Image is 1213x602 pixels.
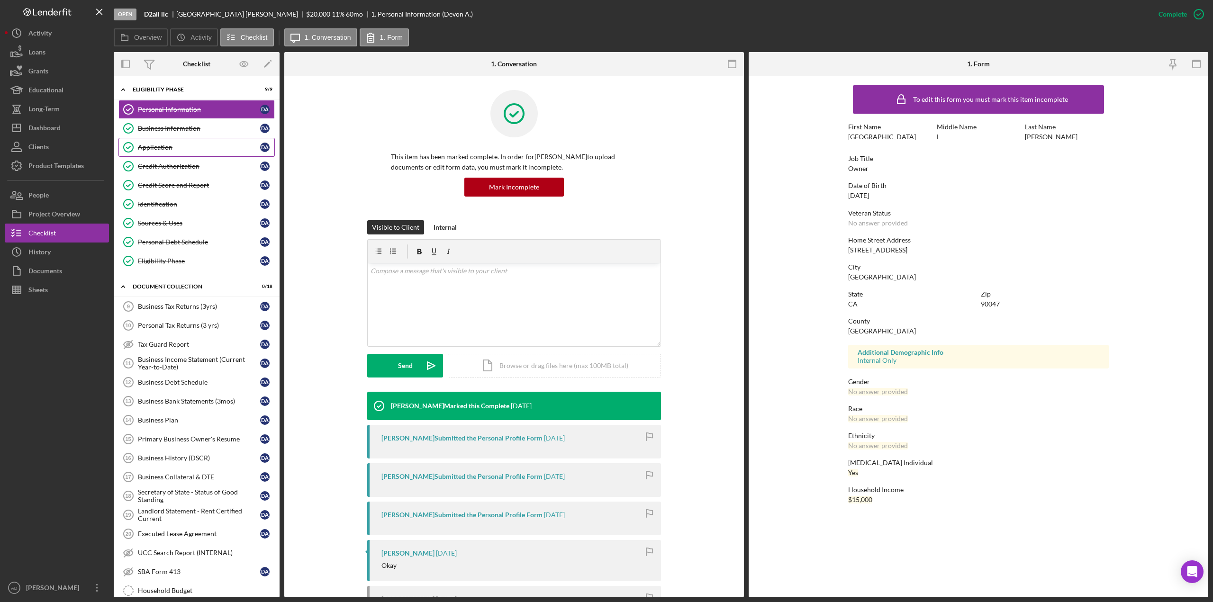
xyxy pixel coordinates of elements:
[5,137,109,156] button: Clients
[260,472,270,482] div: D A
[848,405,1109,413] div: Race
[5,205,109,224] button: Project Overview
[260,321,270,330] div: D A
[125,360,131,366] tspan: 11
[138,454,260,462] div: Business History (DSCR)
[125,512,131,518] tspan: 19
[260,491,270,501] div: D A
[848,317,1109,325] div: County
[138,200,260,208] div: Identification
[260,434,270,444] div: D A
[138,181,260,189] div: Credit Score and Report
[381,511,543,519] div: [PERSON_NAME] Submitted the Personal Profile Form
[260,143,270,152] div: D A
[967,60,990,68] div: 1. Form
[138,397,260,405] div: Business Bank Statements (3mos)
[28,43,45,64] div: Loans
[5,243,109,261] a: History
[260,302,270,311] div: D A
[5,118,109,137] button: Dashboard
[28,156,84,178] div: Product Templates
[260,218,270,228] div: D A
[138,488,260,503] div: Secretary of State - Status of Good Standing
[118,100,275,119] a: Personal InformationDA
[125,436,131,442] tspan: 15
[118,467,275,486] a: 17Business Collateral & DTEDA
[28,280,48,302] div: Sheets
[260,415,270,425] div: D A
[848,469,858,476] div: Yes
[981,300,1000,308] div: 90047
[118,297,275,316] a: 9Business Tax Returns (3yrs)DA
[138,162,260,170] div: Credit Authorization
[170,28,217,46] button: Activity
[138,507,260,522] div: Landlord Statement - Rent Certified Current
[858,357,1099,364] div: Internal Only
[398,354,413,377] div: Send
[848,415,908,422] div: No answer provided
[133,87,249,92] div: Eligibility Phase
[118,562,275,581] a: SBA Form 413DA
[848,236,1109,244] div: Home Street Address
[5,81,109,99] button: Educational
[848,263,1109,271] div: City
[114,28,168,46] button: Overview
[118,411,275,430] a: 14Business PlanDA
[118,176,275,195] a: Credit Score and ReportDA
[848,300,858,308] div: CA
[138,416,260,424] div: Business Plan
[138,238,260,246] div: Personal Debt Schedule
[858,349,1099,356] div: Additional Demographic Info
[28,81,63,102] div: Educational
[981,290,1109,298] div: Zip
[5,156,109,175] button: Product Templates
[125,455,131,461] tspan: 16
[381,549,435,557] div: [PERSON_NAME]
[5,280,109,299] a: Sheets
[118,354,275,373] a: 11Business Income Statement (Current Year-to-Date)DA
[118,581,275,600] a: Household Budget
[118,138,275,157] a: ApplicationDA
[848,432,1109,440] div: Ethnicity
[848,155,1109,162] div: Job Title
[511,402,532,410] time: 2025-09-15 19:13
[260,510,270,520] div: D A
[118,214,275,233] a: Sources & UsesDA
[118,316,275,335] a: 10Personal Tax Returns (3 yrs)DA
[544,434,565,442] time: 2025-09-15 19:13
[848,165,869,172] div: Owner
[118,157,275,176] a: Credit AuthorizationDA
[367,220,424,234] button: Visible to Client
[5,43,109,62] button: Loans
[138,435,260,443] div: Primary Business Owner's Resume
[372,220,419,234] div: Visible to Client
[848,133,916,141] div: [GEOGRAPHIC_DATA]
[5,99,109,118] button: Long-Term
[28,224,56,245] div: Checklist
[5,261,109,280] a: Documents
[848,192,869,199] div: [DATE]
[127,304,130,309] tspan: 9
[118,543,275,562] a: UCC Search Report (INTERNAL)
[133,284,249,289] div: Document Collection
[134,34,162,41] label: Overview
[138,568,260,575] div: SBA Form 413
[118,119,275,138] a: Business InformationDA
[391,152,637,173] p: This item has been marked complete. In order for [PERSON_NAME] to upload documents or edit form d...
[367,354,443,377] button: Send
[260,377,270,387] div: D A
[1025,123,1109,131] div: Last Name
[138,473,260,481] div: Business Collateral & DTE
[848,209,1109,217] div: Veteran Status
[848,388,908,395] div: No answer provided
[138,322,260,329] div: Personal Tax Returns (3 yrs)
[489,178,539,197] div: Mark Incomplete
[848,378,1109,386] div: Gender
[305,34,351,41] label: 1. Conversation
[118,233,275,252] a: Personal Debt ScheduleDA
[118,335,275,354] a: Tax Guard ReportDA
[381,473,543,480] div: [PERSON_NAME] Submitted the Personal Profile Form
[381,434,543,442] div: [PERSON_NAME] Submitted the Personal Profile Form
[848,246,907,254] div: [STREET_ADDRESS]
